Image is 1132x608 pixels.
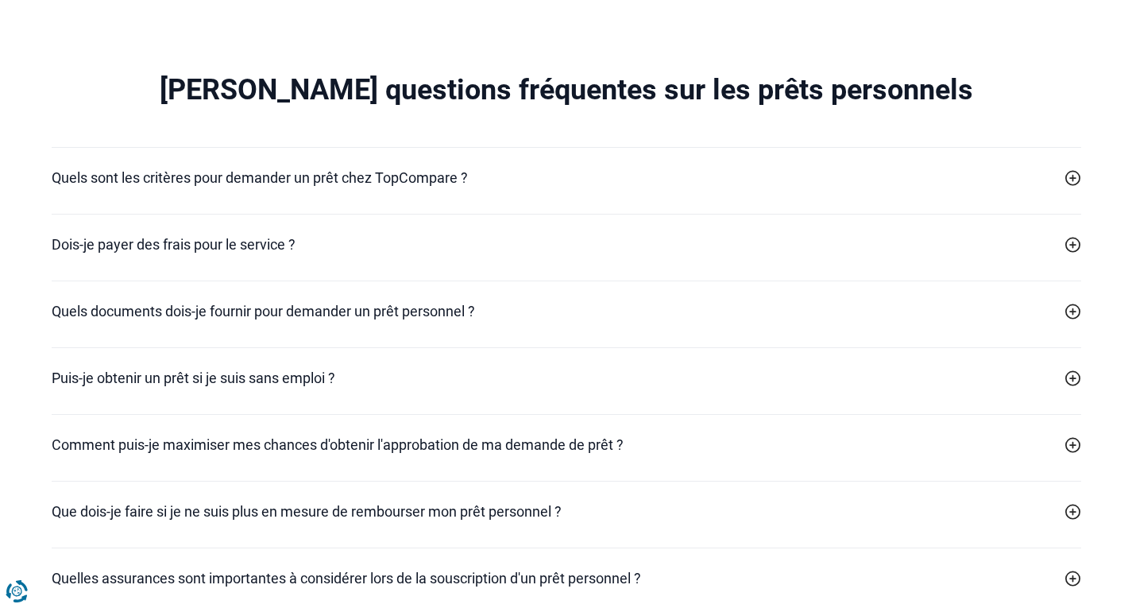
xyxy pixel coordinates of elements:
h2: Quels sont les critères pour demander un prêt chez TopCompare ? [52,167,468,188]
a: Quels documents dois-je fournir pour demander un prêt personnel ? [52,300,1081,322]
a: Quels sont les critères pour demander un prêt chez TopCompare ? [52,167,1081,188]
h2: Quels documents dois-je fournir pour demander un prêt personnel ? [52,300,475,322]
h2: Comment puis-je maximiser mes chances d'obtenir l'approbation de ma demande de prêt ? [52,434,624,455]
a: Puis-je obtenir un prêt si je suis sans emploi ? [52,367,1081,389]
a: Quelles assurances sont importantes à considérer lors de la souscription d'un prêt personnel ? [52,567,1081,589]
a: Comment puis-je maximiser mes chances d'obtenir l'approbation de ma demande de prêt ? [52,434,1081,455]
h2: Puis-je obtenir un prêt si je suis sans emploi ? [52,367,335,389]
a: Que dois-je faire si je ne suis plus en mesure de rembourser mon prêt personnel ? [52,501,1081,522]
h2: Que dois-je faire si je ne suis plus en mesure de rembourser mon prêt personnel ? [52,501,562,522]
h2: Quelles assurances sont importantes à considérer lors de la souscription d'un prêt personnel ? [52,567,641,589]
a: Dois-je payer des frais pour le service ? [52,234,1081,255]
h2: [PERSON_NAME] questions fréquentes sur les prêts personnels [52,73,1081,107]
h2: Dois-je payer des frais pour le service ? [52,234,296,255]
